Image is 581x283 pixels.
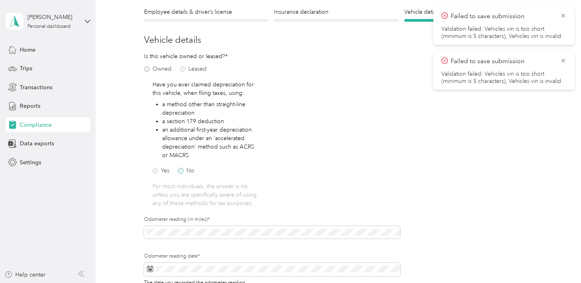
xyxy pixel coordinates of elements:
p: Failed to save submission [451,11,554,21]
h4: Employee details & driver’s license [144,8,268,16]
label: Yes [153,168,169,174]
h3: Vehicle details [144,33,529,46]
p: Is this vehicle owned or leased?* [144,52,227,61]
div: [PERSON_NAME] [27,13,78,21]
div: Personal dashboard [27,24,71,29]
h4: Insurance declaration [274,8,398,16]
li: Validation failed: Vehicles vin is too short (minimum is 5 characters), Vehicles vin is invalid [441,25,566,40]
label: Owned [144,66,171,72]
label: Odometer reading date* [144,253,401,260]
button: Help center [4,270,46,279]
iframe: Everlance-gr Chat Button Frame [536,238,581,283]
span: Home [20,46,36,54]
span: Compliance [20,121,52,129]
span: Reports [20,102,40,110]
p: Have you ever claimed depreciation for this vehicle, when filing taxes, using: [153,80,259,97]
li: Validation failed: Vehicles vin is too short (minimum is 5 characters), Vehicles vin is invalid [441,70,566,85]
li: a method other than straight-line depreciation [162,100,259,117]
p: For most individuals, the answer is no unless you are specifically aware of using any of these me... [153,182,259,208]
label: Odometer reading (in miles)* [144,216,401,223]
span: Data exports [20,139,54,148]
li: an additional first-year depreciation allowance under an 'accelerated depreciation' method such a... [162,126,259,159]
li: a section 179 deduction [162,117,259,126]
label: No [178,168,194,174]
h4: Vehicle details [404,8,529,16]
label: Leased [180,66,207,72]
p: Failed to save submission [451,56,554,66]
span: Transactions [20,83,52,92]
span: Settings [20,158,41,167]
span: Trips [20,64,32,73]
